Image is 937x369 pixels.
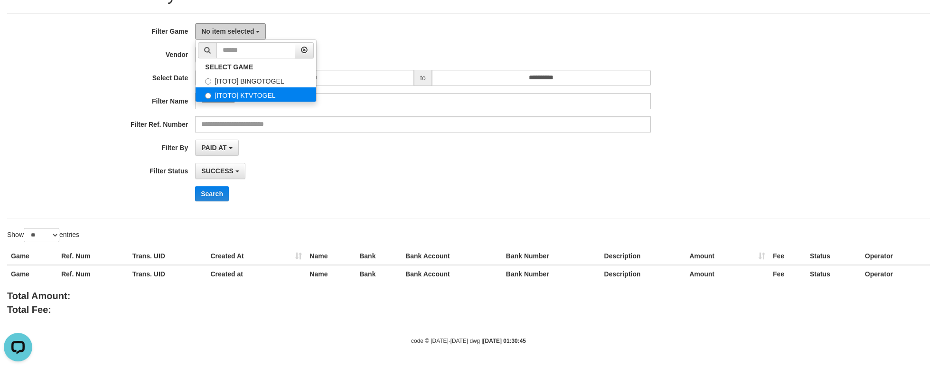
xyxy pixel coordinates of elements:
button: Open LiveChat chat widget [4,4,32,32]
th: Description [600,247,686,265]
th: Operator [861,247,930,265]
th: Ref. Num [57,265,129,283]
th: Name [306,247,356,265]
th: Status [806,265,861,283]
th: Created at [207,265,306,283]
button: No item selected [195,23,266,39]
th: Bank Account [402,247,502,265]
span: SUCCESS [201,167,234,175]
th: Status [806,247,861,265]
button: SUCCESS [195,163,245,179]
button: PAID AT [195,140,238,156]
input: [ITOTO] KTVTOGEL [205,93,211,99]
span: No item selected [201,28,254,35]
label: Show entries [7,228,79,242]
label: [ITOTO] BINGOTOGEL [196,73,316,87]
th: Game [7,265,57,283]
th: Operator [861,265,930,283]
th: Bank [356,265,402,283]
label: [ITOTO] KTVTOGEL [196,87,316,102]
th: Fee [769,265,806,283]
strong: [DATE] 01:30:45 [483,338,526,344]
th: Amount [685,265,769,283]
b: Total Fee: [7,304,51,315]
th: Trans. UID [129,247,207,265]
button: Search [195,186,229,201]
th: Name [306,265,356,283]
b: SELECT GAME [205,63,253,71]
input: [ITOTO] BINGOTOGEL [205,78,211,85]
th: Bank Number [502,247,600,265]
a: SELECT GAME [196,61,316,73]
th: Amount [685,247,769,265]
span: to [414,70,432,86]
th: Fee [769,247,806,265]
th: Bank Number [502,265,600,283]
th: Bank Account [402,265,502,283]
b: Total Amount: [7,291,70,301]
span: PAID AT [201,144,226,151]
th: Bank [356,247,402,265]
th: Ref. Num [57,247,129,265]
select: Showentries [24,228,59,242]
th: Trans. UID [129,265,207,283]
th: Created At [207,247,306,265]
th: Description [600,265,686,283]
th: Game [7,247,57,265]
small: code © [DATE]-[DATE] dwg | [411,338,526,344]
